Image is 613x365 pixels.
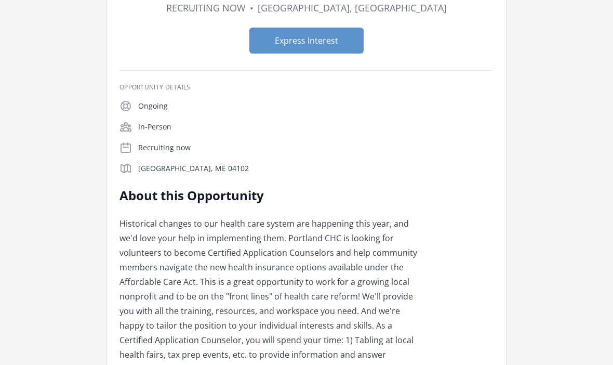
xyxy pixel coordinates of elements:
p: In-Person [138,122,494,132]
h2: About this Opportunity [119,187,423,204]
button: Express Interest [249,28,364,54]
p: Recruiting now [138,142,494,153]
dd: Recruiting now [166,1,246,15]
dd: [GEOGRAPHIC_DATA], [GEOGRAPHIC_DATA] [258,1,447,15]
h3: Opportunity Details [119,83,494,92]
p: Ongoing [138,101,494,111]
div: • [250,1,254,15]
p: [GEOGRAPHIC_DATA], ME 04102 [138,163,494,174]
